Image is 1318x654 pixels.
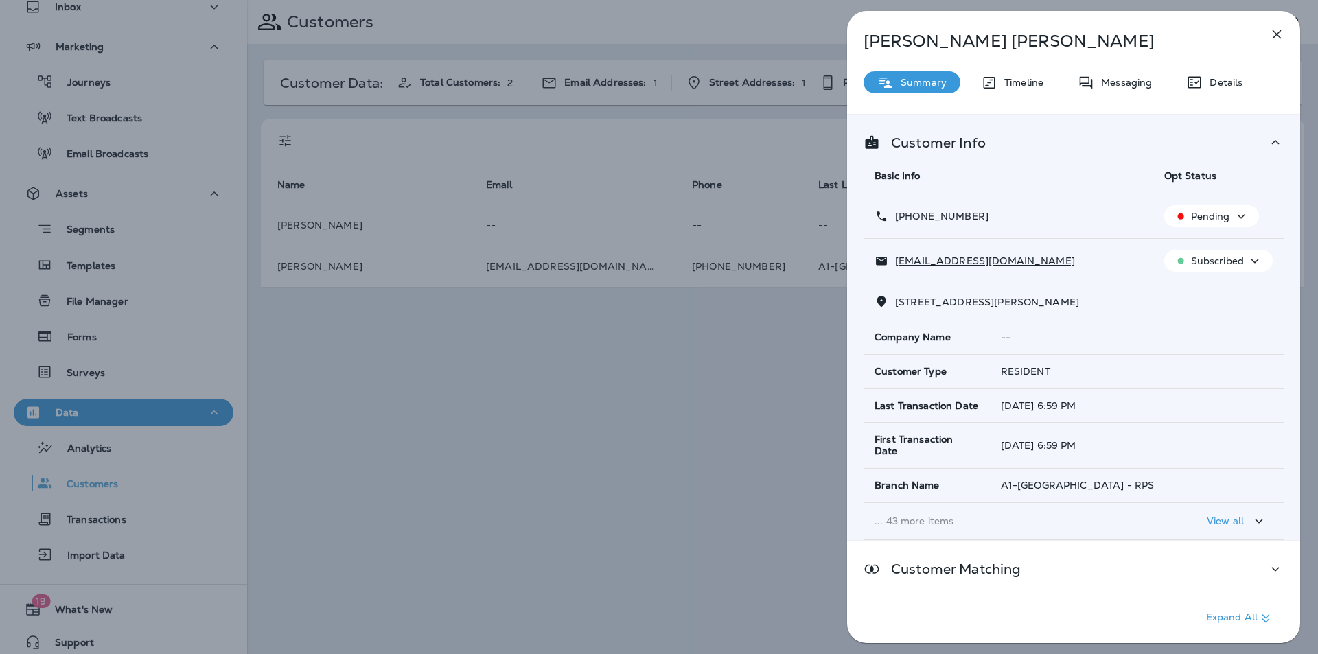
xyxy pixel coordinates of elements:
p: Customer Info [880,137,986,148]
p: Customer Matching [880,563,1021,574]
span: Company Name [875,331,951,343]
span: [STREET_ADDRESS][PERSON_NAME] [895,296,1079,308]
p: View all [1207,515,1244,526]
p: [EMAIL_ADDRESS][DOMAIN_NAME] [888,255,1075,266]
span: Last Transaction Date [875,400,978,412]
p: [PHONE_NUMBER] [888,211,988,222]
button: Subscribed [1164,250,1273,272]
span: [DATE] 6:59 PM [1001,399,1076,412]
p: Timeline [997,77,1043,88]
span: -- [1001,331,1010,343]
span: Customer Type [875,366,947,377]
p: ... 43 more items [875,515,1142,526]
p: Expand All [1206,610,1274,627]
button: Expand All [1201,606,1280,631]
span: First Transaction Date [875,434,979,457]
p: Details [1203,77,1242,88]
span: Basic Info [875,170,920,182]
button: View all [1201,509,1273,534]
p: Subscribed [1191,255,1244,266]
span: [DATE] 6:59 PM [1001,439,1076,452]
span: A1-[GEOGRAPHIC_DATA] - RPS [1001,479,1155,491]
p: Summary [894,77,947,88]
p: Messaging [1094,77,1152,88]
button: Pending [1164,205,1259,227]
p: Pending [1191,211,1230,222]
p: [PERSON_NAME] [PERSON_NAME] [864,32,1238,51]
span: RESIDENT [1001,365,1050,377]
span: Branch Name [875,480,940,491]
span: Opt Status [1164,170,1216,182]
